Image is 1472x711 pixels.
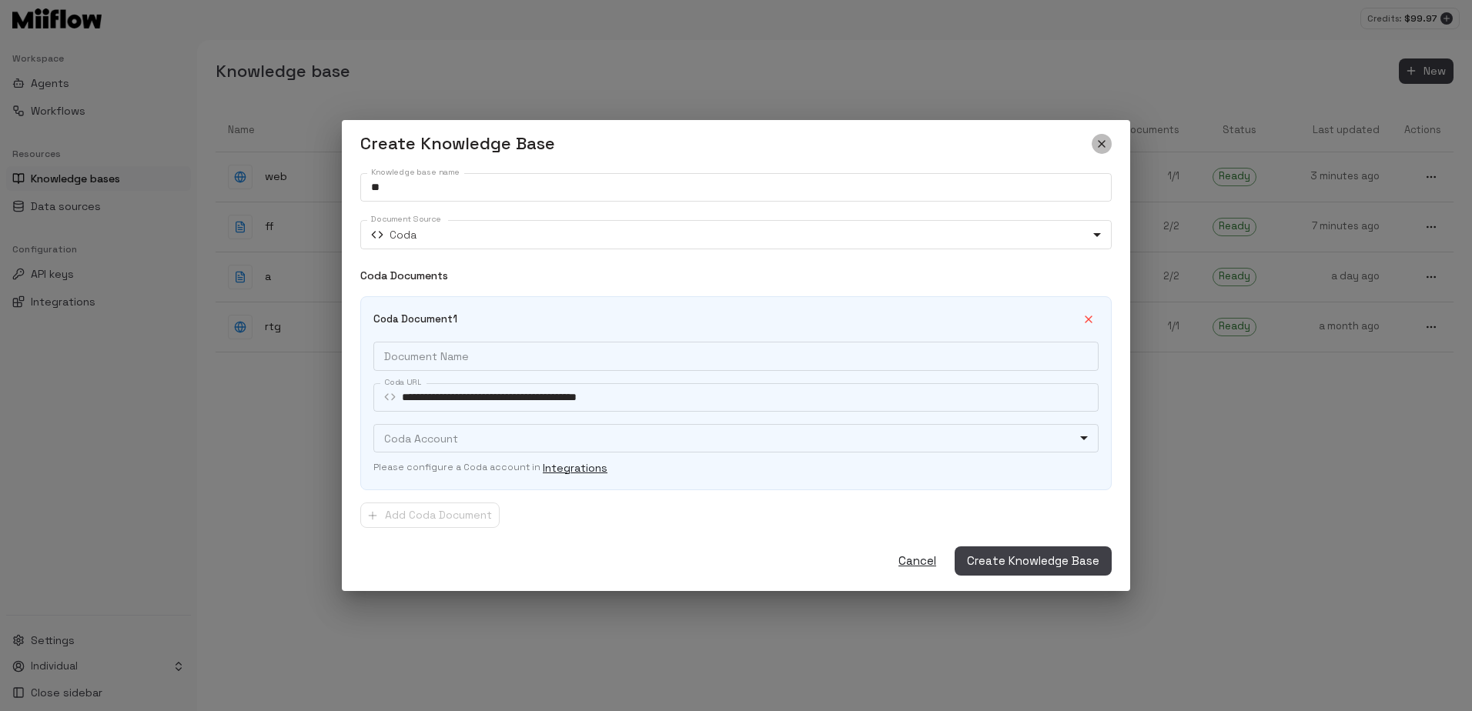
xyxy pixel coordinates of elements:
[892,546,942,576] button: Cancel
[1092,134,1112,154] button: close
[373,459,1099,478] span: Please configure a Coda account in
[967,551,1099,571] span: Create Knowledge Base
[360,132,555,155] h5: Create Knowledge Base
[360,268,1112,285] h6: Coda Documents
[371,166,460,178] label: Knowledge base name
[390,227,417,242] span: Coda
[955,546,1112,576] button: Create Knowledge Base
[373,312,457,327] p: Coda Document 1
[384,376,421,388] label: Coda URL
[543,459,607,478] button: Integrations
[371,213,441,225] label: Document Source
